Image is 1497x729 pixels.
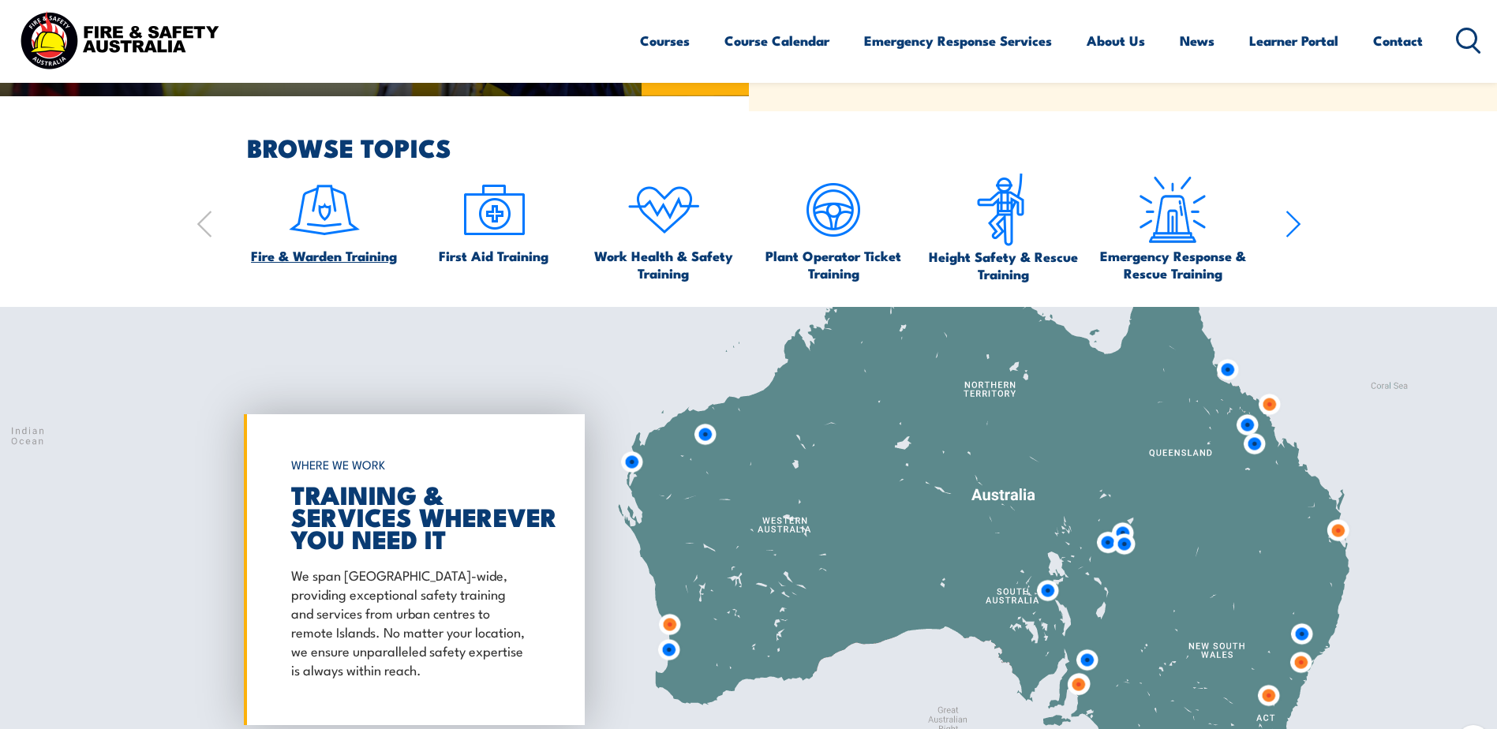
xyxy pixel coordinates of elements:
[291,450,530,479] h6: WHERE WE WORK
[586,173,741,282] a: Work Health & Safety Training
[926,248,1080,282] span: Height Safety & Rescue Training
[1249,20,1338,62] a: Learner Portal
[1180,20,1214,62] a: News
[457,173,531,247] img: icon-2
[291,483,530,549] h2: TRAINING & SERVICES WHEREVER YOU NEED IT
[439,247,548,264] span: First Aid Training
[251,173,397,264] a: Fire & Warden Training
[966,173,1040,248] img: icon-6
[247,136,1301,158] h2: BROWSE TOPICS
[291,565,530,679] p: We span [GEOGRAPHIC_DATA]-wide, providing exceptional safety training and services from urban cen...
[1095,247,1250,282] span: Emergency Response & Rescue Training
[926,173,1080,282] a: Height Safety & Rescue Training
[796,173,870,247] img: icon-5
[640,20,690,62] a: Courses
[251,247,397,264] span: Fire & Warden Training
[586,247,741,282] span: Work Health & Safety Training
[864,20,1052,62] a: Emergency Response Services
[1136,173,1210,247] img: Emergency Response Icon
[756,247,911,282] span: Plant Operator Ticket Training
[1087,20,1145,62] a: About Us
[724,20,829,62] a: Course Calendar
[1373,20,1423,62] a: Contact
[1095,173,1250,282] a: Emergency Response & Rescue Training
[756,173,911,282] a: Plant Operator Ticket Training
[627,173,701,247] img: icon-4
[439,173,548,264] a: First Aid Training
[287,173,361,247] img: icon-1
